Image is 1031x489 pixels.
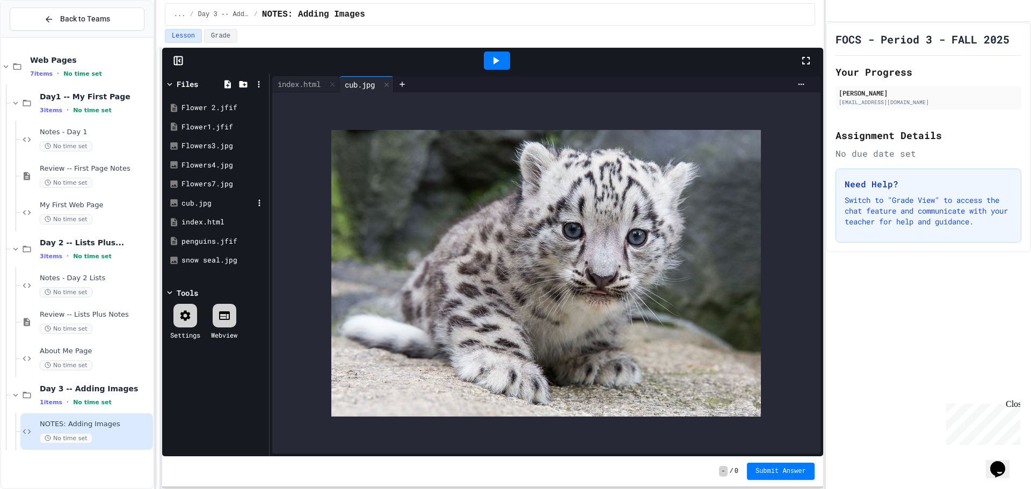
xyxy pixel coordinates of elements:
iframe: chat widget [986,446,1020,478]
h3: Need Help? [845,178,1012,191]
h2: Your Progress [836,64,1021,79]
span: Day1 -- My First Page [40,92,151,101]
div: Chat with us now!Close [4,4,74,68]
div: Tools [177,287,198,298]
div: cub.jpg [181,198,253,209]
div: Flowers3.jpg [181,141,265,151]
span: Notes - Day 2 Lists [40,274,151,283]
span: / [730,467,734,476]
span: 3 items [40,253,62,260]
div: Webview [211,330,237,340]
span: ... [174,10,186,19]
span: NOTES: Adding Images [262,8,365,21]
span: Back to Teams [60,13,110,25]
button: Back to Teams [10,8,144,31]
span: • [57,69,59,78]
div: cub.jpg [339,79,380,90]
span: Review -- First Page Notes [40,164,151,173]
span: Day 3 -- Adding Images [40,384,151,393]
div: No due date set [836,147,1021,160]
button: Submit Answer [747,463,815,480]
span: - [719,466,727,477]
span: No time set [73,399,112,406]
span: 0 [735,467,738,476]
div: index.html [272,78,326,90]
div: penguins.jfif [181,236,265,247]
iframe: chat widget [942,399,1020,445]
div: Files [177,78,198,90]
span: 1 items [40,399,62,406]
img: Z [331,130,761,417]
span: No time set [63,70,102,77]
span: No time set [40,214,92,224]
span: Day 3 -- Adding Images [198,10,250,19]
p: Switch to "Grade View" to access the chat feature and communicate with your teacher for help and ... [845,195,1012,227]
div: Flowers4.jpg [181,160,265,171]
span: No time set [40,178,92,188]
span: My First Web Page [40,201,151,210]
span: 7 items [30,70,53,77]
span: No time set [73,107,112,114]
div: Flower 2.jfif [181,103,265,113]
span: No time set [40,141,92,151]
span: No time set [40,433,92,443]
span: / [190,10,193,19]
span: NOTES: Adding Images [40,420,151,429]
div: index.html [181,217,265,228]
span: • [67,398,69,406]
span: Day 2 -- Lists Plus... [40,238,151,247]
div: Settings [170,330,200,340]
div: [EMAIL_ADDRESS][DOMAIN_NAME] [839,98,1018,106]
button: Grade [204,29,237,43]
span: About Me Page [40,347,151,356]
div: snow seal.jpg [181,255,265,266]
span: Notes - Day 1 [40,128,151,137]
span: • [67,106,69,114]
h2: Assignment Details [836,128,1021,143]
span: • [67,252,69,260]
span: / [254,10,258,19]
div: [PERSON_NAME] [839,88,1018,98]
span: No time set [40,360,92,370]
span: Web Pages [30,55,151,65]
div: cub.jpg [339,76,394,92]
span: Submit Answer [756,467,806,476]
div: Flowers7.jpg [181,179,265,189]
span: 3 items [40,107,62,114]
button: Lesson [165,29,202,43]
span: Review -- Lists Plus Notes [40,310,151,319]
span: No time set [40,287,92,297]
span: No time set [73,253,112,260]
div: Flower1.jfif [181,122,265,133]
span: No time set [40,324,92,334]
div: index.html [272,76,339,92]
h1: FOCS - Period 3 - FALL 2025 [836,32,1010,47]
